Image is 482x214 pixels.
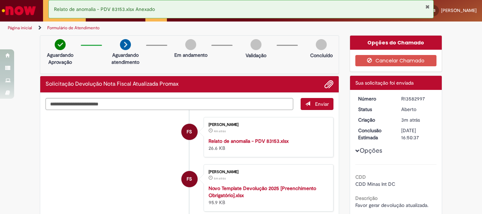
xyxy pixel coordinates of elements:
img: img-circle-grey.png [251,39,261,50]
p: Em andamento [174,51,207,59]
div: 26.6 KB [209,137,326,152]
button: Cancelar Chamado [355,55,437,66]
div: Frederico Santos Silva [181,171,198,187]
dt: Criação [353,116,396,123]
div: 30/09/2025 16:50:33 [401,116,434,123]
a: Novo Template Devolução 2025 [Preenchimento Obrigatório].xlsx [209,185,316,198]
button: Adicionar anexos [324,80,333,89]
time: 30/09/2025 16:50:27 [214,129,226,133]
div: Opções do Chamado [350,36,442,50]
p: Aguardando atendimento [108,51,143,66]
img: arrow-next.png [120,39,131,50]
ul: Trilhas de página [5,22,316,35]
img: ServiceNow [1,4,37,18]
div: Frederico Santos Silva [181,124,198,140]
p: Concluído [310,52,333,59]
span: FS [187,171,192,188]
span: FS [187,123,192,140]
div: R13582997 [401,95,434,102]
h2: Solicitação Devolução Nota Fiscal Atualizada Promax Histórico de tíquete [46,81,179,87]
a: Relato de anomalia - PDV 83153.xlsx [209,138,289,144]
dt: Status [353,106,396,113]
div: [DATE] 16:50:37 [401,127,434,141]
time: 30/09/2025 16:50:33 [401,117,420,123]
button: Enviar [301,98,333,110]
img: img-circle-grey.png [316,39,327,50]
span: 6m atrás [214,176,226,181]
div: 95.9 KB [209,185,326,206]
dt: Conclusão Estimada [353,127,396,141]
img: check-circle-green.png [55,39,66,50]
time: 30/09/2025 16:47:32 [214,176,226,181]
img: img-circle-grey.png [185,39,196,50]
span: Favor gerar devolução atualizada. [355,202,428,208]
div: Aberto [401,106,434,113]
b: CDD [355,174,366,180]
dt: Número [353,95,396,102]
span: Enviar [315,101,329,107]
button: Fechar Notificação [425,4,430,10]
a: Página inicial [8,25,32,31]
span: 3m atrás [401,117,420,123]
p: Aguardando Aprovação [43,51,77,66]
span: Relato de anomalia - PDV 83153.xlsx Anexado [54,6,155,12]
span: 4m atrás [214,129,226,133]
div: [PERSON_NAME] [209,123,326,127]
span: Sua solicitação foi enviada [355,80,414,86]
span: [PERSON_NAME] [441,7,477,13]
div: [PERSON_NAME] [209,170,326,174]
b: Descrição [355,195,378,201]
span: CDD Minas Int DC [355,181,395,187]
p: Validação [246,52,266,59]
a: Formulário de Atendimento [47,25,100,31]
textarea: Digite sua mensagem aqui... [46,98,293,110]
